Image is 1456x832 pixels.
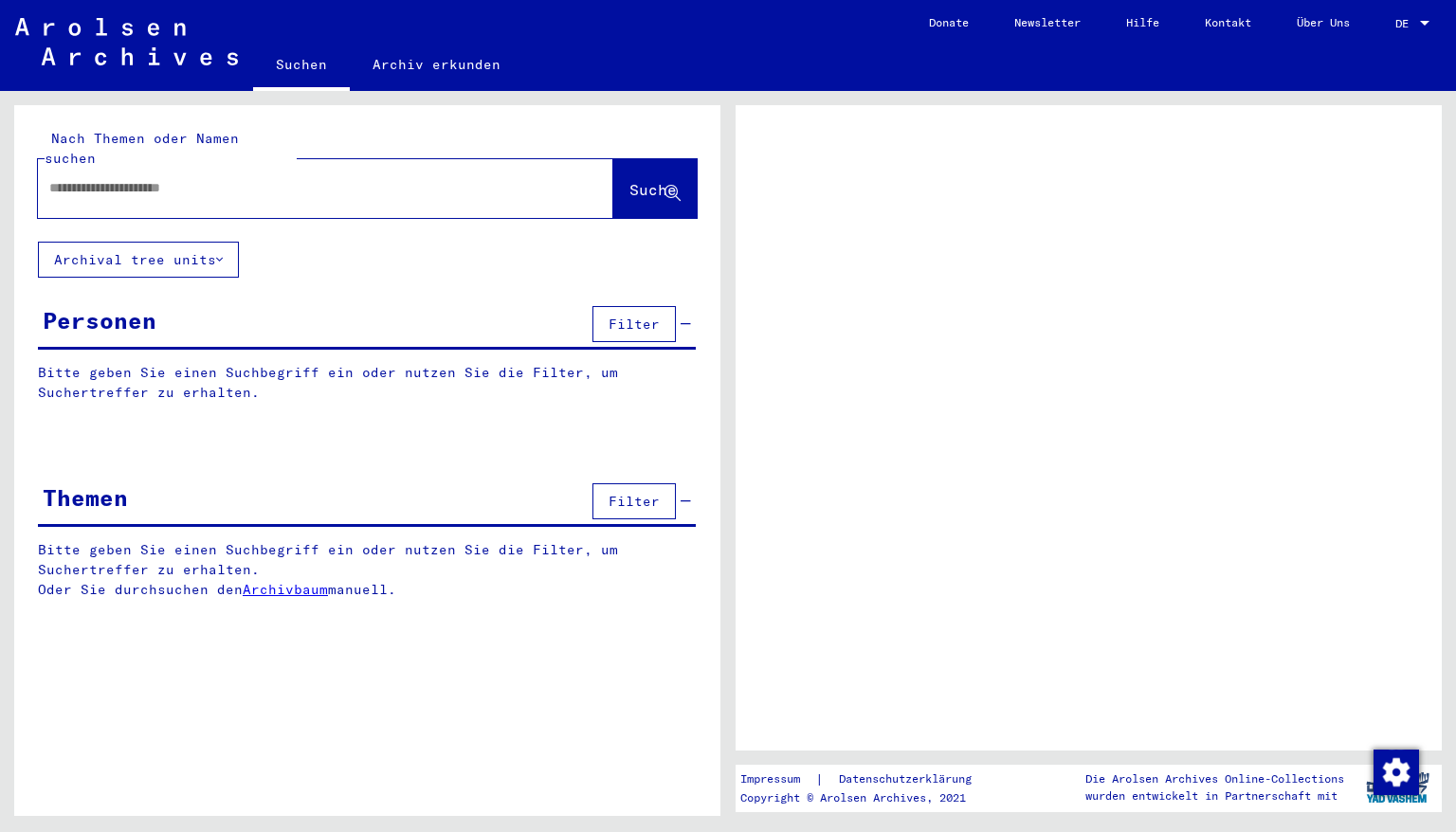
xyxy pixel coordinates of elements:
[740,789,994,806] p: Copyright © Arolsen Archives, 2021
[38,363,696,403] p: Bitte geben Sie einen Suchbegriff ein oder nutzen Sie die Filter, um Suchertreffer zu erhalten.
[243,581,328,598] a: Archivbaum
[45,130,239,167] mat-label: Nach Themen oder Namen suchen
[350,42,523,87] a: Archiv erkunden
[1395,17,1416,30] span: DE
[609,493,660,510] span: Filter
[613,159,697,218] button: Suche
[1374,750,1419,795] img: Zustimmung ändern
[15,18,238,65] img: Arolsen_neg.svg
[253,42,350,91] a: Suchen
[609,316,660,333] span: Filter
[1085,770,1344,787] p: Die Arolsen Archives Online-Collections
[740,769,994,789] div: |
[1085,787,1344,805] p: wurden entwickelt in Partnerschaft mit
[38,540,697,600] p: Bitte geben Sie einen Suchbegriff ein oder nutzen Sie die Filter, um Suchertreffer zu erhalten. O...
[824,769,994,789] a: Datenschutzerklärung
[38,242,239,278] button: Archival tree units
[1362,764,1433,811] img: yv_logo.png
[592,306,676,342] button: Filter
[43,303,156,337] div: Personen
[43,480,128,515] div: Themen
[592,483,676,519] button: Filter
[629,180,677,199] span: Suche
[740,769,815,789] a: Impressum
